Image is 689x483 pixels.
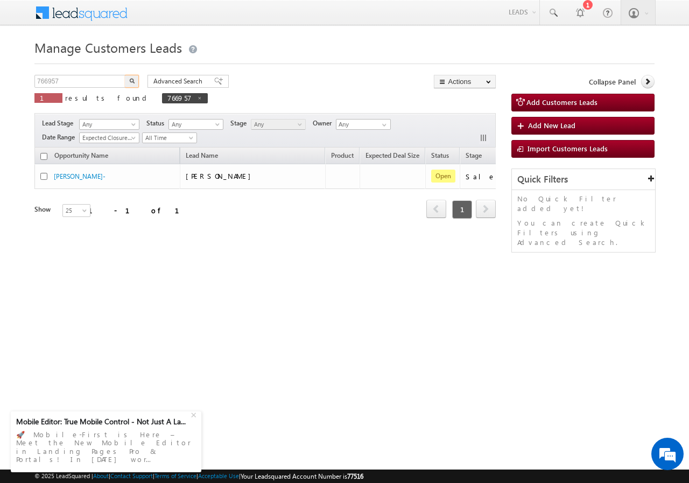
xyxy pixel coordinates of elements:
a: All Time [142,132,197,143]
span: 1 [452,200,472,219]
a: Any [251,119,306,130]
a: 25 [62,204,90,217]
span: Product [331,151,354,159]
a: Stage [460,150,487,164]
span: Any [169,120,220,129]
span: next [476,200,496,218]
span: 1 [40,93,57,102]
p: You can create Quick Filters using Advanced Search. [517,218,650,247]
button: Actions [434,75,496,88]
span: [PERSON_NAME] [186,171,256,180]
span: © 2025 LeadSquared | | | | | [34,471,363,481]
span: Add Customers Leads [526,97,597,107]
span: Add New Lead [528,121,575,130]
span: 25 [63,206,92,215]
span: Expected Closure Date [80,133,136,143]
span: Manage Customers Leads [34,39,182,56]
span: Your Leadsquared Account Number is [241,472,363,480]
p: No Quick Filter added yet! [517,194,650,213]
input: Type to Search [336,119,391,130]
a: prev [426,201,446,218]
span: Owner [313,118,336,128]
a: Acceptable Use [198,472,239,479]
span: prev [426,200,446,218]
a: Expected Closure Date [79,132,139,143]
span: Open [431,170,455,183]
div: + [188,408,201,421]
span: Any [80,120,136,129]
span: 77516 [347,472,363,480]
span: 766957 [167,93,192,102]
a: Any [168,119,223,130]
a: Opportunity Name [49,150,114,164]
a: Contact Support [110,472,153,479]
span: Lead Name [180,150,223,164]
a: [PERSON_NAME]- [54,172,106,180]
img: Search [129,78,135,83]
span: All Time [143,133,194,143]
div: Quick Filters [512,169,655,190]
div: Show [34,205,54,214]
span: Lead Stage [42,118,78,128]
div: Mobile Editor: True Mobile Control - Not Just A La... [16,417,189,426]
span: Status [146,118,168,128]
div: 1 - 1 of 1 [88,204,192,216]
span: results found [65,93,151,102]
a: next [476,201,496,218]
a: Terms of Service [154,472,196,479]
span: Opportunity Name [54,151,108,159]
span: Stage [230,118,251,128]
span: Advanced Search [153,76,206,86]
div: 🚀 Mobile-First is Here – Meet the New Mobile Editor in Landing Pages Pro & Portals! In [DATE] wor... [16,427,196,467]
a: Show All Items [376,120,390,130]
span: Stage [466,151,482,159]
a: About [93,472,109,479]
span: Date Range [42,132,79,142]
div: Sale Marked [466,172,541,181]
span: Import Customers Leads [528,144,608,153]
input: Check all records [40,153,47,160]
span: Any [251,120,303,129]
a: Status [426,150,454,164]
span: Collapse Panel [589,77,636,87]
a: Any [79,119,139,130]
a: Expected Deal Size [360,150,425,164]
span: Expected Deal Size [365,151,419,159]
